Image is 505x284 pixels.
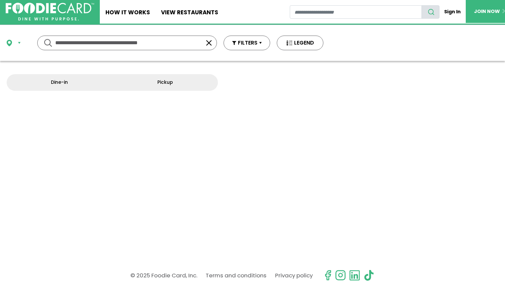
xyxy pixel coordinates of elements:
img: linkedin.svg [349,270,360,281]
input: restaurant search [290,5,422,19]
img: tiktok.svg [363,270,375,281]
p: © 2025 Foodie Card, Inc. [130,270,197,281]
a: Terms and conditions [206,270,266,281]
svg: check us out on facebook [322,270,334,281]
a: Dine-in [7,74,112,91]
button: LEGEND [277,36,323,50]
a: Privacy policy [275,270,313,281]
button: FILTERS [224,36,270,50]
a: Pickup [112,74,218,91]
button: search [421,5,439,19]
img: FoodieCard; Eat, Drink, Save, Donate [6,3,94,21]
a: Sign In [439,5,466,18]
